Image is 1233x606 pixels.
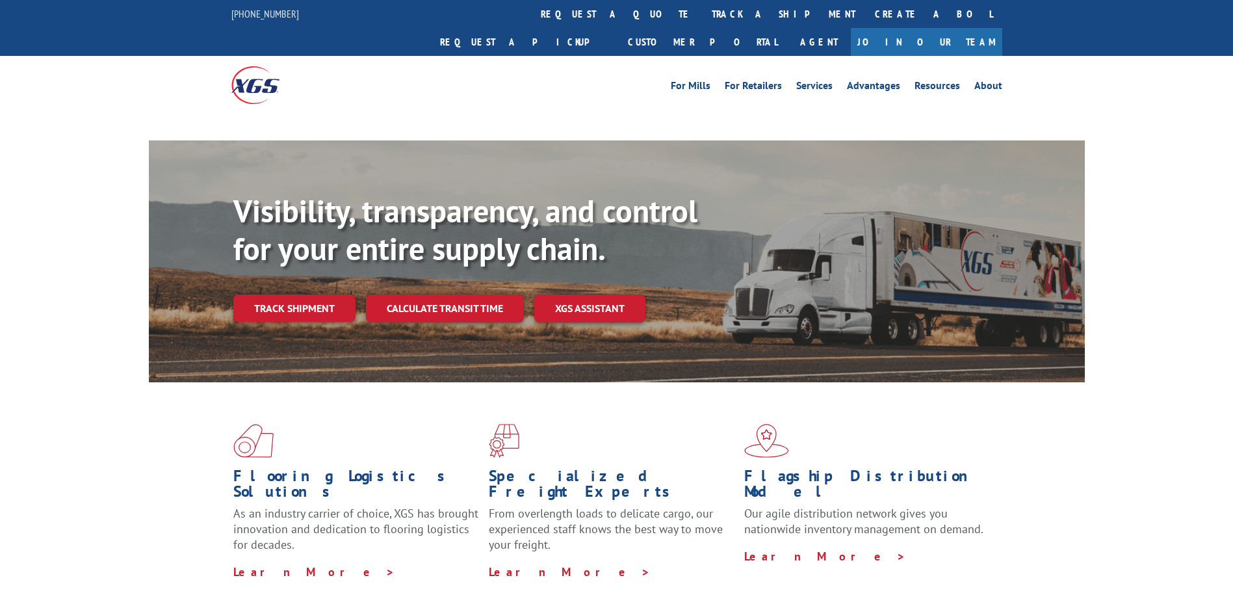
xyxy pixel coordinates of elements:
[847,81,900,95] a: Advantages
[787,28,851,56] a: Agent
[796,81,833,95] a: Services
[233,506,478,552] span: As an industry carrier of choice, XGS has brought innovation and dedication to flooring logistics...
[915,81,960,95] a: Resources
[231,7,299,20] a: [PHONE_NUMBER]
[744,424,789,458] img: xgs-icon-flagship-distribution-model-red
[430,28,618,56] a: Request a pickup
[233,564,395,579] a: Learn More >
[233,191,697,269] b: Visibility, transparency, and control for your entire supply chain.
[233,295,356,322] a: Track shipment
[489,424,519,458] img: xgs-icon-focused-on-flooring-red
[851,28,1002,56] a: Join Our Team
[725,81,782,95] a: For Retailers
[489,564,651,579] a: Learn More >
[233,424,274,458] img: xgs-icon-total-supply-chain-intelligence-red
[489,468,734,506] h1: Specialized Freight Experts
[618,28,787,56] a: Customer Portal
[744,506,983,536] span: Our agile distribution network gives you nationwide inventory management on demand.
[671,81,710,95] a: For Mills
[974,81,1002,95] a: About
[233,468,479,506] h1: Flooring Logistics Solutions
[489,506,734,564] p: From overlength loads to delicate cargo, our experienced staff knows the best way to move your fr...
[744,549,906,564] a: Learn More >
[744,468,990,506] h1: Flagship Distribution Model
[366,295,524,323] a: Calculate transit time
[534,295,645,323] a: XGS ASSISTANT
